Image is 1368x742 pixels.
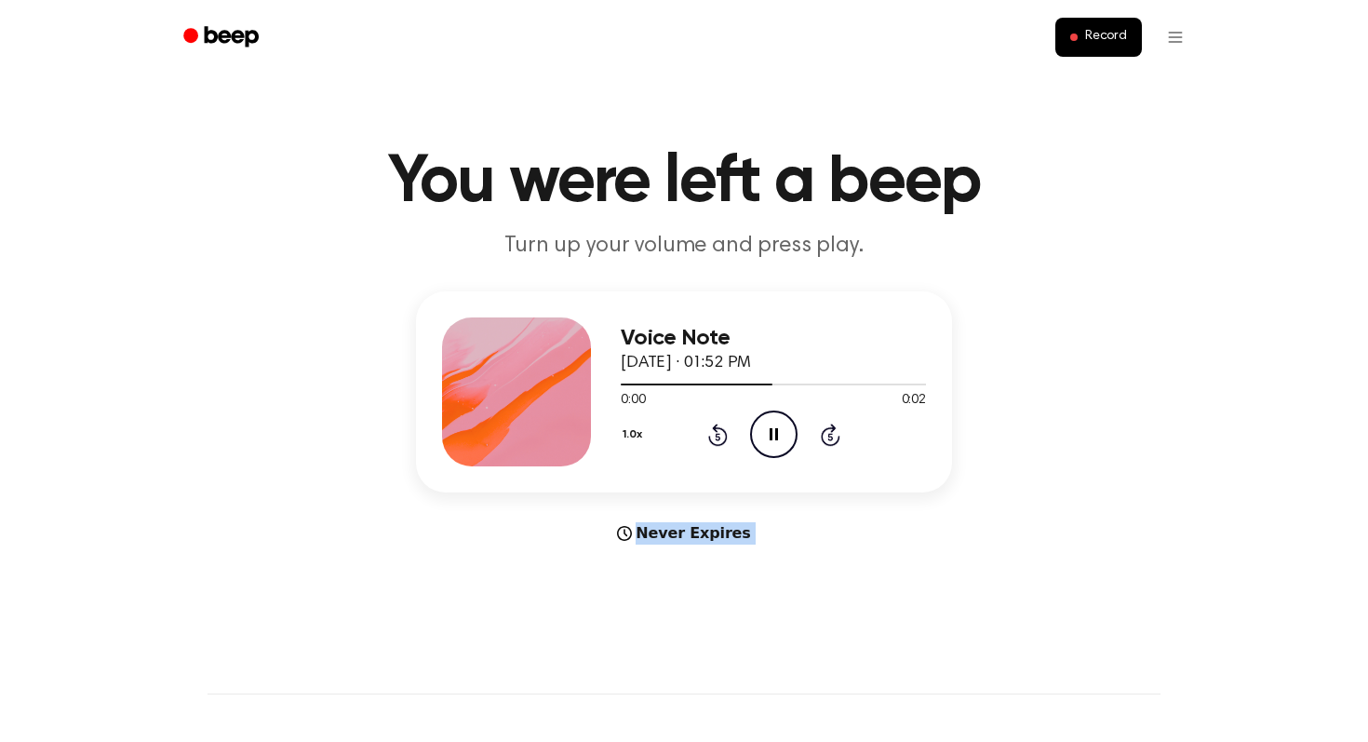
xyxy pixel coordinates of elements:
a: Beep [170,20,275,56]
h1: You were left a beep [208,149,1160,216]
button: 1.0x [621,419,649,451]
span: Record [1085,29,1127,46]
button: Record [1055,18,1142,57]
span: 0:02 [902,391,926,411]
p: Turn up your volume and press play. [327,231,1041,262]
span: [DATE] · 01:52 PM [621,355,751,371]
span: 0:00 [621,391,645,411]
h3: Voice Note [621,326,926,351]
button: Open menu [1153,15,1198,60]
div: Never Expires [416,522,952,545]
